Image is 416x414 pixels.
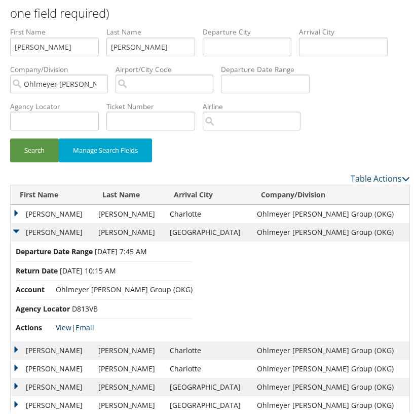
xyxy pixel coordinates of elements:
[10,25,106,35] label: First Name
[252,376,409,394] td: Ohlmeyer [PERSON_NAME] Group (OKG)
[252,394,409,412] td: Ohlmeyer [PERSON_NAME] Group (OKG)
[93,339,165,358] td: [PERSON_NAME]
[72,302,98,312] span: D813VB
[165,358,252,376] td: Charlotte
[93,221,165,239] td: [PERSON_NAME]
[93,376,165,394] td: [PERSON_NAME]
[203,99,308,110] label: Airline
[11,376,93,394] td: [PERSON_NAME]
[95,245,147,254] span: [DATE] 7:45 AM
[16,244,93,255] span: Departure Date Range
[165,183,252,203] th: Arrival City: activate to sort column ascending
[106,25,203,35] label: Last Name
[59,136,152,160] button: Manage Search Fields
[60,264,116,273] span: [DATE] 10:15 AM
[93,183,165,203] th: Last Name: activate to sort column ascending
[11,358,93,376] td: [PERSON_NAME]
[56,283,193,292] span: Ohlmeyer [PERSON_NAME] Group (OKG)
[165,394,252,412] td: [GEOGRAPHIC_DATA]
[351,171,410,182] a: Table Actions
[93,203,165,221] td: [PERSON_NAME]
[165,339,252,358] td: Charlotte
[203,25,299,35] label: Departure City
[106,99,203,110] label: Ticket Number
[252,203,409,221] td: Ohlmeyer [PERSON_NAME] Group (OKG)
[93,358,165,376] td: [PERSON_NAME]
[11,183,93,203] th: First Name: activate to sort column ascending
[16,320,54,331] span: Actions
[10,62,116,73] label: Company/Division
[299,25,395,35] label: Arrival City
[165,376,252,394] td: [GEOGRAPHIC_DATA]
[165,221,252,239] td: [GEOGRAPHIC_DATA]
[11,394,93,412] td: [PERSON_NAME]
[11,221,93,239] td: [PERSON_NAME]
[16,282,54,293] span: Account
[75,321,94,330] a: Email
[56,321,94,330] span: |
[11,203,93,221] td: [PERSON_NAME]
[221,62,317,73] label: Departure Date Range
[16,263,58,274] span: Return Date
[11,339,93,358] td: [PERSON_NAME]
[252,183,409,203] th: Company/Division
[16,301,70,313] span: Agency Locator
[252,339,409,358] td: Ohlmeyer [PERSON_NAME] Group (OKG)
[10,136,59,160] button: Search
[116,62,221,73] label: Airport/City Code
[93,394,165,412] td: [PERSON_NAME]
[252,358,409,376] td: Ohlmeyer [PERSON_NAME] Group (OKG)
[252,221,409,239] td: Ohlmeyer [PERSON_NAME] Group (OKG)
[56,321,71,330] a: View
[165,203,252,221] td: Charlotte
[10,99,106,110] label: Agency Locator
